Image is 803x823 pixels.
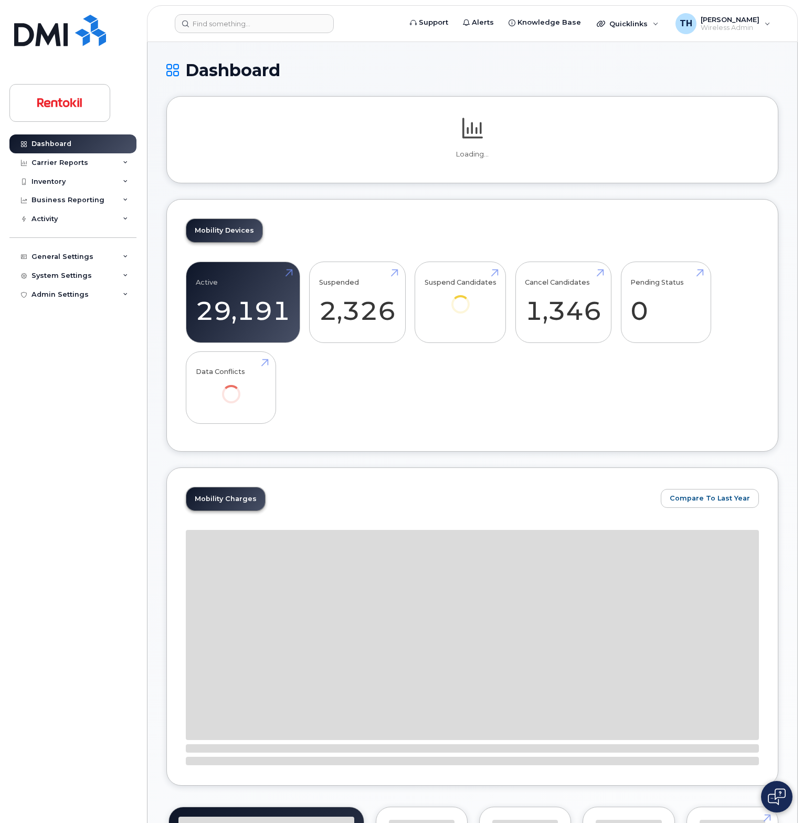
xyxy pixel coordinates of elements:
[670,493,750,503] span: Compare To Last Year
[166,61,778,79] h1: Dashboard
[196,268,290,337] a: Active 29,191
[425,268,496,328] a: Suspend Candidates
[186,150,759,159] p: Loading...
[186,219,262,242] a: Mobility Devices
[768,788,786,805] img: Open chat
[186,487,265,511] a: Mobility Charges
[319,268,396,337] a: Suspended 2,326
[661,489,759,508] button: Compare To Last Year
[630,268,701,337] a: Pending Status 0
[525,268,601,337] a: Cancel Candidates 1,346
[196,357,267,418] a: Data Conflicts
